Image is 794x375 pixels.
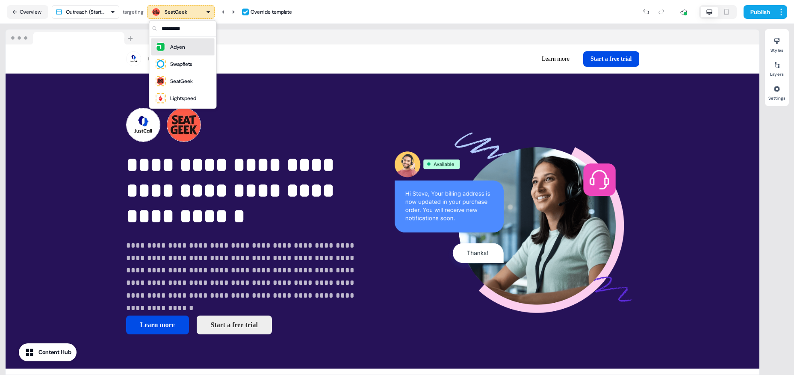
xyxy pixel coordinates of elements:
div: Learn moreStart a free trial [126,316,371,334]
button: Layers [765,58,789,77]
button: Publish [744,5,775,19]
div: Adyen [170,43,185,51]
div: Swapfiets [170,60,192,68]
button: Content Hub [19,343,77,361]
button: Learn more [535,51,576,67]
button: Learn more [126,316,189,334]
div: SeatGeek [165,8,187,16]
div: SeatGeek [170,77,193,86]
button: Overview [7,5,48,19]
button: Start a free trial [197,316,272,334]
div: Learn moreStart a free trial [386,51,639,67]
div: targeting [123,8,144,16]
div: Content Hub [38,348,71,357]
button: SeatGeek [147,5,215,19]
div: Override template [251,8,292,16]
div: Outreach (Starter) [66,8,107,16]
button: Styles [765,34,789,53]
div: Lightspeed [170,94,196,103]
img: Browser topbar [6,30,137,45]
img: Image [395,108,639,334]
button: Settings [765,82,789,101]
button: Start a free trial [583,51,639,67]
